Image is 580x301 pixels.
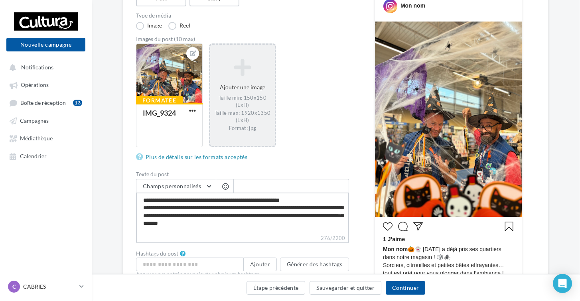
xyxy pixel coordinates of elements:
[5,113,87,128] a: Campagnes
[168,22,190,30] label: Reel
[383,222,393,231] svg: J’aime
[136,234,349,243] label: 276/2200
[73,100,82,106] div: 13
[136,271,349,278] div: Appuyer sur entrée pour ajouter plusieurs hashtags
[5,149,87,163] a: Calendrier
[310,281,381,295] button: Sauvegarder et quitter
[5,77,87,92] a: Opérations
[136,96,183,105] div: Formatée
[136,152,251,162] a: Plus de détails sur les formats acceptés
[243,258,277,271] button: Ajouter
[12,283,16,291] span: C
[386,281,425,295] button: Continuer
[280,258,349,271] button: Générer des hashtags
[5,95,87,110] a: Boîte de réception13
[21,64,53,71] span: Notifications
[20,135,53,142] span: Médiathèque
[136,251,178,256] label: Hashtags du post
[136,36,349,42] div: Images du post (10 max)
[6,279,85,294] a: C CABRIES
[398,222,408,231] svg: Commenter
[553,274,572,293] div: Open Intercom Messenger
[20,99,66,106] span: Boîte de réception
[23,283,76,291] p: CABRIES
[20,117,49,124] span: Campagnes
[383,245,514,301] span: 🎃👻 [DATE] a déjà pris ses quartiers dans notre magasin ! 🕸️🕷️ Sorciers, citrouilles et petites bê...
[143,183,201,189] span: Champs personnalisés
[143,108,176,117] div: IMG_9324
[136,171,349,177] label: Texte du post
[383,235,514,245] div: 1 J’aime
[413,222,423,231] svg: Partager la publication
[6,38,85,51] button: Nouvelle campagne
[400,2,425,10] div: Mon nom
[136,179,216,193] button: Champs personnalisés
[21,82,49,89] span: Opérations
[20,153,47,159] span: Calendrier
[247,281,306,295] button: Étape précédente
[383,246,408,252] span: Mon nom
[5,131,87,145] a: Médiathèque
[5,60,84,74] button: Notifications
[136,22,162,30] label: Image
[136,13,349,18] label: Type de média
[504,222,514,231] svg: Enregistrer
